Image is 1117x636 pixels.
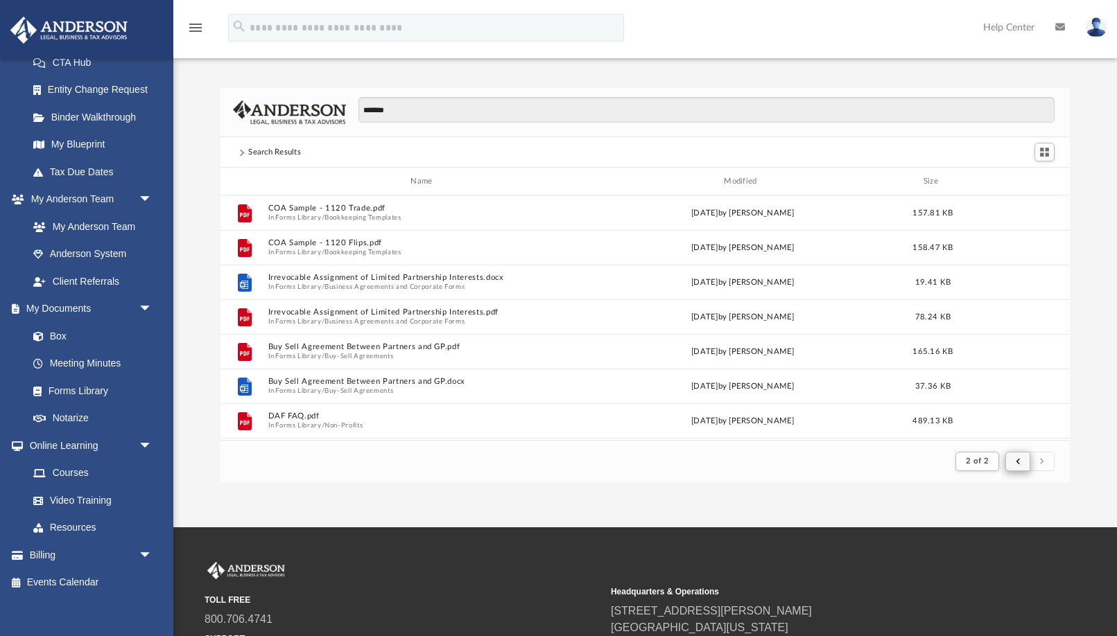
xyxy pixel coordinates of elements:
a: My Anderson Teamarrow_drop_down [10,186,166,213]
span: arrow_drop_down [139,186,166,214]
div: [DATE] by [PERSON_NAME] [587,207,899,220]
span: 165.16 KB [912,348,953,355]
span: / [322,317,324,326]
button: Buy Sell Agreement Between Partners and GP.docx [268,377,581,386]
button: Forms Library [275,351,321,360]
a: Notarize [19,405,166,432]
img: Anderson Advisors Platinum Portal [205,562,288,580]
span: arrow_drop_down [139,432,166,460]
button: 2 of 2 [955,452,999,471]
span: 37.36 KB [915,382,951,390]
div: Size [906,175,961,188]
a: Video Training [19,486,159,514]
button: Bookkeeping Templates [324,247,401,256]
span: / [322,351,324,360]
button: COA Sample - 1120 Flips.pdf [268,238,581,247]
a: My Blueprint [19,131,166,159]
a: Entity Change Request [19,76,173,104]
a: Courses [19,459,166,487]
input: Search files and folders [358,97,1055,123]
a: Billingarrow_drop_down [10,541,173,569]
a: CTA Hub [19,48,173,76]
button: Forms Library [275,213,321,222]
a: Binder Walkthrough [19,103,173,131]
div: [DATE] by [PERSON_NAME] [587,311,899,324]
button: Irrevocable Assignment of Limited Partnership Interests.docx [268,273,581,282]
div: Modified [587,175,899,188]
a: My Anderson Team [19,213,159,240]
span: / [322,282,324,291]
span: 158.47 KB [912,244,953,251]
button: Forms Library [275,282,321,291]
button: Buy Sell Agreement Between Partners and GP.pdf [268,342,581,351]
a: Resources [19,514,166,542]
small: TOLL FREE [205,594,601,606]
a: [STREET_ADDRESS][PERSON_NAME] [611,605,812,617]
a: [GEOGRAPHIC_DATA][US_STATE] [611,621,788,633]
span: In [268,421,581,430]
button: Forms Library [275,247,321,256]
span: In [268,213,581,222]
div: [DATE] by [PERSON_NAME] [587,276,899,289]
span: 489.13 KB [912,417,953,425]
a: Box [19,322,159,350]
span: / [322,247,324,256]
button: Forms Library [275,317,321,326]
button: Bookkeeping Templates [324,213,401,222]
a: My Documentsarrow_drop_down [10,295,166,323]
a: Anderson System [19,240,166,268]
button: Forms Library [275,421,321,430]
a: Forms Library [19,377,159,405]
div: grid [220,195,1070,441]
div: id [967,175,1064,188]
a: menu [187,26,204,36]
a: Tax Due Dates [19,158,173,186]
span: In [268,282,581,291]
span: 78.24 KB [915,313,951,321]
button: Business Agreements and Corporate Forms [324,317,465,326]
button: Business Agreements and Corporate Forms [324,282,465,291]
span: In [268,386,581,395]
span: 19.41 KB [915,279,951,286]
div: Name [268,175,580,188]
i: menu [187,19,204,36]
a: Events Calendar [10,569,173,597]
a: Online Learningarrow_drop_down [10,432,166,459]
button: Forms Library [275,386,321,395]
div: [DATE] by [PERSON_NAME] [587,242,899,254]
button: Non-Profits [324,421,363,430]
span: 2 of 2 [966,457,989,465]
span: 157.81 KB [912,209,953,217]
small: Headquarters & Operations [611,585,1007,598]
span: / [322,421,324,430]
div: [DATE] by [PERSON_NAME] [587,415,899,427]
div: [DATE] by [PERSON_NAME] [587,380,899,393]
span: In [268,351,581,360]
i: search [232,19,247,34]
span: In [268,317,581,326]
button: Switch to Grid View [1034,143,1055,162]
img: User Pic [1086,17,1107,37]
a: Meeting Minutes [19,350,166,378]
div: Search Results [248,146,301,159]
a: 800.706.4741 [205,613,272,625]
span: arrow_drop_down [139,541,166,569]
a: Client Referrals [19,267,166,295]
button: Buy-Sell Agreements [324,351,393,360]
span: / [322,386,324,395]
span: / [322,213,324,222]
button: DAF FAQ.pdf [268,412,581,421]
div: id [227,175,261,188]
img: Anderson Advisors Platinum Portal [6,17,132,44]
button: Buy-Sell Agreements [324,386,393,395]
div: [DATE] by [PERSON_NAME] [587,346,899,358]
span: In [268,247,581,256]
span: arrow_drop_down [139,295,166,324]
button: Irrevocable Assignment of Limited Partnership Interests.pdf [268,308,581,317]
button: COA Sample - 1120 Trade.pdf [268,204,581,213]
